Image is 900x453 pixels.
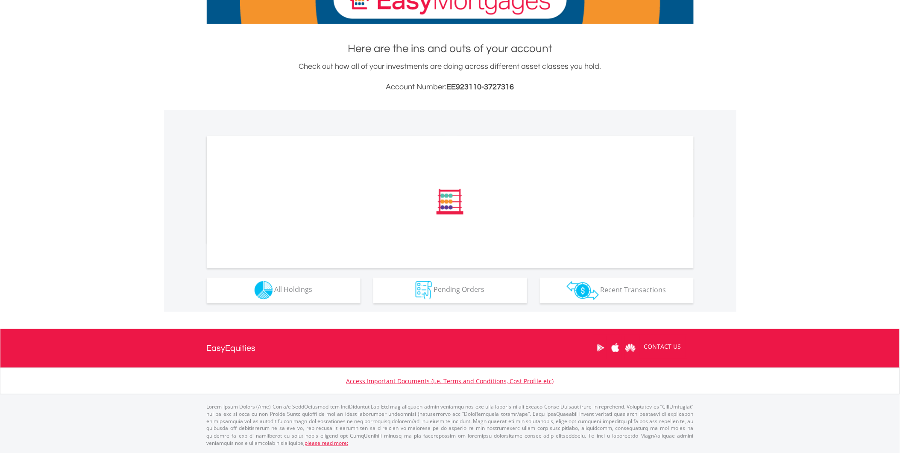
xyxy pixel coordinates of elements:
a: EasyEquities [207,329,256,368]
h3: Account Number: [207,81,694,93]
button: All Holdings [207,278,361,303]
span: EE923110-3727316 [447,83,514,91]
p: Lorem Ipsum Dolors (Ame) Con a/e SeddOeiusmod tem InciDiduntut Lab Etd mag aliquaen admin veniamq... [207,403,694,447]
a: Google Play [593,335,608,361]
a: please read more: [305,440,349,447]
a: Apple [608,335,623,361]
a: Huawei [623,335,638,361]
span: Recent Transactions [601,285,666,294]
img: pending_instructions-wht.png [416,281,432,300]
img: holdings-wht.png [255,281,273,300]
a: Access Important Documents (i.e. Terms and Conditions, Cost Profile etc) [346,377,554,385]
h1: Here are the ins and outs of your account [207,41,694,56]
img: transactions-zar-wht.png [567,281,599,300]
button: Pending Orders [373,278,527,303]
div: Check out how all of your investments are doing across different asset classes you hold. [207,61,694,93]
span: Pending Orders [434,285,484,294]
span: All Holdings [275,285,313,294]
a: CONTACT US [638,335,687,359]
button: Recent Transactions [540,278,694,303]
